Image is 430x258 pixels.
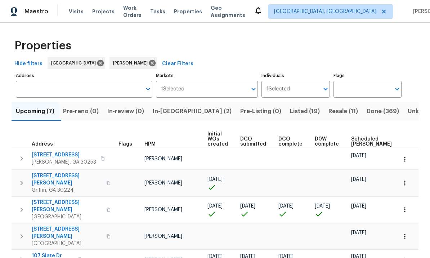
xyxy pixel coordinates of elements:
span: [PERSON_NAME] [113,59,151,67]
span: [DATE] [315,204,330,209]
span: [DATE] [351,177,366,182]
button: Open [321,84,331,94]
span: 1 Selected [161,86,184,92]
span: DCO complete [278,137,303,147]
label: Individuals [261,74,330,78]
span: Scheduled [PERSON_NAME] [351,137,392,147]
button: Open [143,84,153,94]
span: Resale (11) [328,106,358,116]
span: Hide filters [14,59,42,68]
span: Work Orders [123,4,142,19]
label: Address [16,74,152,78]
button: Hide filters [12,57,45,71]
div: [GEOGRAPHIC_DATA] [48,57,105,69]
span: [PERSON_NAME] [144,181,182,186]
span: [STREET_ADDRESS] [32,151,96,159]
span: [DATE] [351,230,366,235]
span: [DATE] [207,177,223,182]
span: Maestro [24,8,48,15]
span: In-review (0) [107,106,144,116]
span: Pre-Listing (0) [240,106,281,116]
span: [PERSON_NAME] [144,234,182,239]
span: Visits [69,8,84,15]
span: [PERSON_NAME] [144,156,182,161]
span: D0W complete [315,137,339,147]
span: [PERSON_NAME], GA 30253 [32,159,96,166]
span: Geo Assignments [211,4,245,19]
span: Properties [174,8,202,15]
span: Griffin, GA 30224 [32,187,102,194]
span: Pre-reno (0) [63,106,99,116]
span: [DATE] [351,204,366,209]
span: 1 Selected [266,86,290,92]
span: Projects [92,8,115,15]
button: Open [392,84,402,94]
span: [DATE] [278,204,294,209]
div: [PERSON_NAME] [109,57,157,69]
label: Flags [333,74,402,78]
span: [PERSON_NAME] [144,207,182,212]
span: [DATE] [207,204,223,209]
span: [GEOGRAPHIC_DATA] [51,59,99,67]
span: Listed (19) [290,106,320,116]
button: Clear Filters [159,57,196,71]
span: Done (369) [367,106,399,116]
span: [STREET_ADDRESS][PERSON_NAME] [32,199,102,213]
span: Properties [14,42,71,49]
span: Clear Filters [162,59,193,68]
span: Address [32,142,53,147]
span: [DATE] [240,204,255,209]
span: Initial WOs created [207,132,228,147]
span: Tasks [150,9,165,14]
span: In-[GEOGRAPHIC_DATA] (2) [153,106,232,116]
span: [DATE] [351,153,366,158]
button: Open [248,84,259,94]
span: [GEOGRAPHIC_DATA], [GEOGRAPHIC_DATA] [274,8,376,15]
span: Flags [118,142,132,147]
span: [STREET_ADDRESS][PERSON_NAME] [32,226,102,240]
span: DCO submitted [240,137,266,147]
span: [STREET_ADDRESS][PERSON_NAME] [32,172,102,187]
label: Markets [156,74,258,78]
span: [GEOGRAPHIC_DATA] [32,213,102,221]
span: Upcoming (7) [16,106,54,116]
span: [GEOGRAPHIC_DATA] [32,240,102,247]
span: HPM [144,142,156,147]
